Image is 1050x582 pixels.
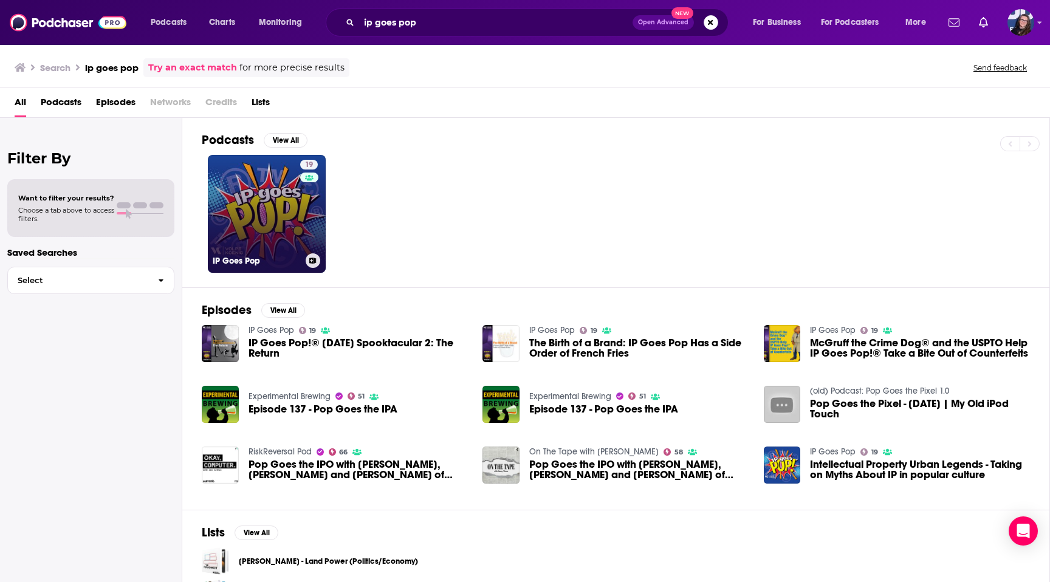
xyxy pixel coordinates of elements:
span: for more precise results [239,61,345,75]
button: Open AdvancedNew [633,15,694,30]
img: Podchaser - Follow, Share and Rate Podcasts [10,11,126,34]
h2: Filter By [7,149,174,167]
h3: IP Goes Pop [213,256,301,266]
span: 51 [358,394,365,399]
a: (old) Podcast: Pop Goes the Pixel 1.0 [810,386,949,396]
a: PodcastsView All [202,132,307,148]
button: Send feedback [970,63,1031,73]
button: View All [235,526,278,540]
a: Episodes [96,92,136,117]
h2: Podcasts [202,132,254,148]
span: Monitoring [259,14,302,31]
span: 19 [871,328,878,334]
span: 51 [639,394,646,399]
a: Lists [252,92,270,117]
img: The Birth of a Brand: IP Goes Pop Has a Side Order of French Fries [482,325,520,362]
button: View All [261,303,305,318]
a: Episode 137 - Pop Goes the IPA [529,404,678,414]
img: Pop Goes the Pixel - 04/14/2017 | My Old iPod Touch [764,386,801,423]
span: 19 [305,159,313,171]
a: All [15,92,26,117]
span: 58 [674,450,683,455]
input: Search podcasts, credits, & more... [359,13,633,32]
a: Experimental Brewing [529,391,611,402]
a: Episode 137 - Pop Goes the IPA [202,386,239,423]
a: 58 [664,448,683,456]
span: Pop Goes the IPO with [PERSON_NAME], [PERSON_NAME] and [PERSON_NAME] of Daily [249,459,468,480]
span: For Business [753,14,801,31]
span: Charts [209,14,235,31]
img: Pop Goes the IPO with Deirdre Bosa, Katie Stanton and Kwin Kramer of Daily [482,447,520,484]
a: Episode 137 - Pop Goes the IPA [249,404,397,414]
span: Intellectual Property Urban Legends - Taking on Myths About IP in popular culture [810,459,1030,480]
img: McGruff the Crime Dog® and the USPTO Help IP Goes Pop!® Take a Bite Out of Counterfeits [764,325,801,362]
span: Credits [205,92,237,117]
a: EpisodesView All [202,303,305,318]
div: Search podcasts, credits, & more... [337,9,740,36]
img: IP Goes Pop!® Halloween Spooktacular 2: The Return [202,325,239,362]
button: Select [7,267,174,294]
span: More [905,14,926,31]
span: Logged in as CallieDaruk [1007,9,1034,36]
h3: Search [40,62,70,74]
img: Episode 137 - Pop Goes the IPA [482,386,520,423]
span: Albertus - Land Power (Politics/Economy) [202,547,229,575]
a: On The Tape with Danny Moses [529,447,659,457]
a: The Birth of a Brand: IP Goes Pop Has a Side Order of French Fries [529,338,749,358]
span: For Podcasters [821,14,879,31]
a: Pop Goes the IPO with Deirdre Bosa, Katie Stanton and Kwin Kramer of Daily [529,459,749,480]
a: [PERSON_NAME] - Land Power (Politics/Economy) [239,555,418,568]
a: Show notifications dropdown [974,12,993,33]
span: Pop Goes the IPO with [PERSON_NAME], [PERSON_NAME] and [PERSON_NAME] of Daily [529,459,749,480]
div: Open Intercom Messenger [1009,516,1038,546]
a: Charts [201,13,242,32]
p: Saved Searches [7,247,174,258]
a: IP Goes Pop [529,325,575,335]
button: open menu [813,13,897,32]
a: Pop Goes the IPO with Deirdre Bosa, Katie Stanton and Kwin Kramer of Daily [249,459,468,480]
span: Open Advanced [638,19,688,26]
span: New [671,7,693,19]
a: 19 [300,160,318,169]
img: User Profile [1007,9,1034,36]
span: 19 [309,328,316,334]
a: 51 [348,392,365,400]
a: Experimental Brewing [249,391,331,402]
span: Pop Goes the Pixel - [DATE] | My Old iPod Touch [810,399,1030,419]
a: Try an exact match [148,61,237,75]
span: Podcasts [151,14,187,31]
img: Intellectual Property Urban Legends - Taking on Myths About IP in popular culture [764,447,801,484]
span: Networks [150,92,191,117]
a: ListsView All [202,525,278,540]
button: open menu [250,13,318,32]
a: McGruff the Crime Dog® and the USPTO Help IP Goes Pop!® Take a Bite Out of Counterfeits [810,338,1030,358]
h2: Lists [202,525,225,540]
button: open menu [897,13,941,32]
a: Pop Goes the Pixel - 04/14/2017 | My Old iPod Touch [810,399,1030,419]
span: IP Goes Pop!® [DATE] Spooktacular 2: The Return [249,338,468,358]
a: 66 [329,448,348,456]
span: 19 [591,328,597,334]
button: View All [264,133,307,148]
a: Podcasts [41,92,81,117]
h2: Episodes [202,303,252,318]
button: open menu [142,13,202,32]
button: Show profile menu [1007,9,1034,36]
button: open menu [744,13,816,32]
a: 51 [628,392,646,400]
a: IP Goes Pop [249,325,294,335]
h3: ip goes pop [85,62,139,74]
